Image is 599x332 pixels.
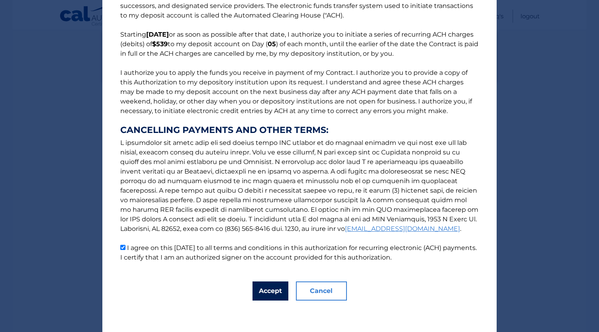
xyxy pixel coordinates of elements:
[268,40,276,48] b: 05
[152,40,168,48] b: $539
[345,225,460,232] a: [EMAIL_ADDRESS][DOMAIN_NAME]
[253,281,288,301] button: Accept
[146,31,169,38] b: [DATE]
[296,281,347,301] button: Cancel
[120,125,479,135] strong: CANCELLING PAYMENTS AND OTHER TERMS:
[120,244,477,261] label: I agree on this [DATE] to all terms and conditions in this authorization for recurring electronic...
